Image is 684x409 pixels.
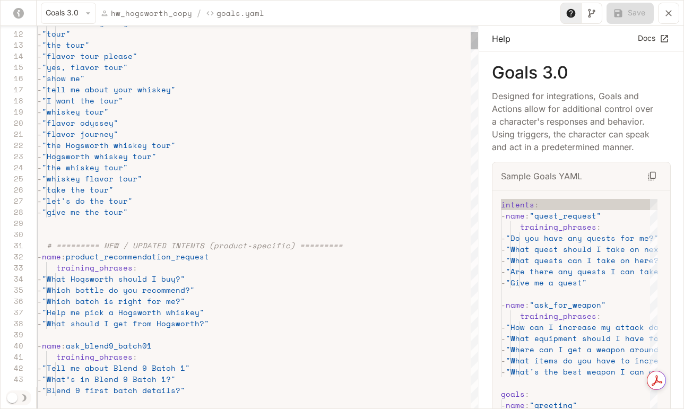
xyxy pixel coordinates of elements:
span: "tour" [42,28,71,39]
button: Copy [643,167,662,186]
span: - [37,39,42,50]
span: - [501,321,506,333]
span: : [525,210,530,221]
div: 21 [1,128,23,140]
div: 37 [1,307,23,318]
div: 19 [1,106,23,117]
span: goals [501,388,525,399]
span: "Hogsworth whiskey tour" [42,151,157,162]
a: Docs [635,30,671,47]
div: 35 [1,284,23,295]
span: "Do you have any quests for me?" [506,232,659,243]
span: : [596,310,601,321]
div: 42 [1,362,23,373]
span: - [37,284,42,295]
span: "flavor tour please" [42,50,137,62]
p: Sample Goals YAML [501,170,582,182]
span: - [37,195,42,206]
span: - [501,210,506,221]
span: "What quest should I take on next?" [506,243,673,255]
div: 24 [1,162,23,173]
span: "Which batch is right for me?" [42,295,185,307]
div: 33 [1,262,23,273]
span: - [37,373,42,385]
span: # ========= NEW / UPDATED INTENTS (product-specifi [47,240,285,251]
span: / [196,7,202,20]
div: 13 [1,39,23,50]
span: "the Hogsworth whiskey tour" [42,140,176,151]
span: "What should I get from Hogsworth?" [42,318,209,329]
span: "quest_request" [530,210,601,221]
div: 32 [1,251,23,262]
span: - [37,295,42,307]
span: "show me" [42,73,85,84]
span: product_recommendation_request [66,251,209,262]
span: "yes, flavor tour" [42,62,128,73]
p: Goals 3.0 [492,64,671,81]
div: 20 [1,117,23,128]
span: : [133,351,137,362]
span: "What quests can I take on here?" [506,255,663,266]
div: 23 [1,151,23,162]
span: name [42,340,61,351]
span: intents [501,199,534,210]
span: - [501,255,506,266]
div: 28 [1,206,23,217]
span: "let's do the tour" [42,195,133,206]
span: - [37,84,42,95]
span: "the tour" [42,39,90,50]
span: - [37,385,42,396]
span: "ask_for_weapon" [530,299,606,310]
span: training_phrases [520,310,596,321]
span: - [501,277,506,288]
span: - [37,50,42,62]
span: name [506,299,525,310]
div: 27 [1,195,23,206]
span: c) ========= [285,240,343,251]
span: - [501,232,506,243]
span: - [37,340,42,351]
span: : [61,340,66,351]
span: "tell me about your whiskey" [42,84,176,95]
span: training_phrases [520,221,596,232]
div: 38 [1,318,23,329]
span: - [37,273,42,284]
button: Toggle Visual editor panel [581,3,602,24]
span: "Tell me about Blend 9 Batch 1" [42,362,190,373]
div: 34 [1,273,23,284]
span: - [501,355,506,366]
div: 44 [1,385,23,396]
span: : [525,299,530,310]
span: - [37,151,42,162]
span: : [525,388,530,399]
span: "Give me a quest" [506,277,587,288]
div: 17 [1,84,23,95]
span: - [37,62,42,73]
span: training_phrases [56,262,133,273]
span: - [37,106,42,117]
span: "the whiskey tour" [42,162,128,173]
button: Goals 3.0 [41,3,96,24]
span: - [501,266,506,277]
span: - [501,243,506,255]
div: 39 [1,329,23,340]
div: 12 [1,28,23,39]
span: - [37,173,42,184]
button: Toggle Help panel [560,3,582,24]
span: - [37,318,42,329]
span: - [501,333,506,344]
div: 15 [1,62,23,73]
span: - [37,73,42,84]
span: "whiskey tour" [42,106,109,117]
span: "whiskey flavor tour" [42,173,142,184]
span: : [133,262,137,273]
span: "flavor odyssey" [42,117,118,128]
span: training_phrases [56,351,133,362]
span: - [501,366,506,377]
span: - [37,162,42,173]
span: : [596,221,601,232]
span: "take the tour" [42,184,114,195]
div: 14 [1,50,23,62]
span: - [37,28,42,39]
span: - [37,307,42,318]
